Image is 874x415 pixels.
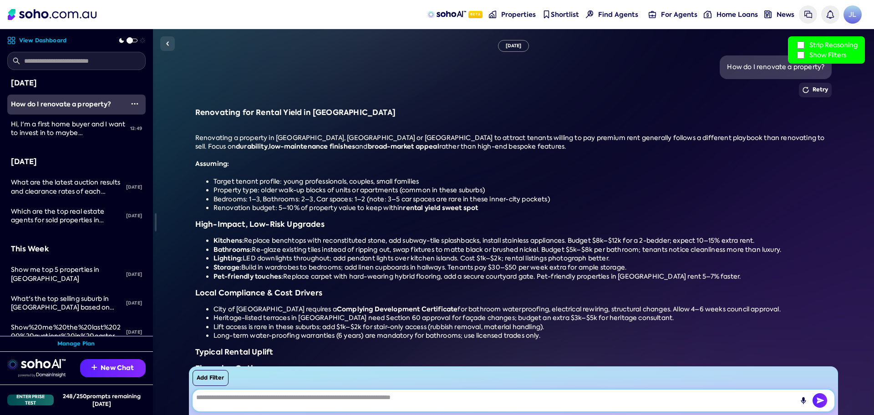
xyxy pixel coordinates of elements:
img: properties-nav icon [489,10,497,18]
img: news-nav icon [764,10,772,18]
a: Which are the top real estate agents for sold properties in [GEOGRAPHIC_DATA], [GEOGRAPHIC_DATA]? [7,202,122,230]
h4: Assuming: [195,160,832,169]
img: for-agents-nav icon [649,10,656,18]
li: City of [GEOGRAPHIC_DATA] requires a for bathroom waterproofing, electrical rewiring, structural ... [213,305,832,314]
div: Show%20me%20the%20last%20200%20auctions%20in%20eastern%20suburbs%20with%20sold%20price,%20see%20more [11,323,122,341]
span: , [268,142,269,150]
strong: Storage: [213,263,241,272]
li: Heritage-listed terraces in [GEOGRAPHIC_DATA] need Section 60 approval for façade changes; budget... [213,314,832,323]
img: Retry icon [803,87,809,93]
label: Show Filters [795,50,858,60]
img: Find agents icon [586,10,594,18]
strong: Complying Development Certificate [337,305,458,314]
a: Messages [799,5,817,24]
li: Lift access is rare in these suburbs; add $1k–$2k for stair-only access (rubbish removal, materia... [213,323,832,332]
a: Manage Plan [57,340,95,348]
strong: Pet-friendly touches: [213,272,284,281]
span: News [777,10,794,19]
span: JL [844,5,862,24]
div: Which are the top real estate agents for sold properties in eastern suburbs, Sydney? [11,207,122,225]
span: Beta [468,11,483,18]
strong: Lighting: [213,254,243,263]
div: 248 / 250 prompts remaining [DATE] [57,392,146,408]
a: What's the top selling suburb in [GEOGRAPHIC_DATA] based on total sold properties in the past 12 ... [7,289,122,318]
span: Which are the top real estate agents for sold properties in [GEOGRAPHIC_DATA], [GEOGRAPHIC_DATA]? [11,207,104,242]
img: More icon [131,100,138,107]
span: Show%20me%20the%20last%20200%20auctions%20in%20eastern%20suburbs%20with%20sold%20price,%20see%20more [11,323,121,358]
div: Show me top 5 properties in Sydney [11,265,122,283]
a: Hi, I'm a first home buyer and I want to invest in to maybe [GEOGRAPHIC_DATA] or [GEOGRAPHIC_DATA... [7,115,127,143]
span: Find Agents [598,10,638,19]
li: Property type: older walk-up blocks of units or apartments (common in these suburbs) [213,186,832,195]
li: Replace carpet with hard-wearing hybrid flooring, add a secure courtyard gate. Pet-friendly prope... [213,272,832,281]
img: bell icon [826,10,834,18]
div: [DATE] [11,77,142,89]
img: Data provided by Domain Insight [18,373,66,377]
strong: Bathrooms: [213,245,252,254]
div: [DATE] [122,177,146,197]
div: Enterprise Test [7,395,54,405]
img: Recommendation icon [91,365,97,370]
strong: broad-market appeal [368,142,439,151]
a: Avatar of Jonathan Lui [844,5,862,24]
img: Send icon [813,393,827,408]
div: [DATE] [498,40,529,52]
div: [DATE] [11,156,142,168]
span: Home Loans [716,10,758,19]
div: [DATE] [122,206,146,226]
strong: rental yield sweet spot [403,203,478,212]
li: Target tenant profile: young professionals, couples, small families [213,177,832,186]
div: [DATE] [122,322,146,342]
span: and [355,142,368,150]
a: What are the latest auction results and clearance rates of each month? and show me on a graph [7,173,122,201]
li: Renovation budget: 5–10% of property value to keep within [213,204,832,213]
div: This Week [11,243,142,255]
span: What's the top selling suburb in [GEOGRAPHIC_DATA] based on total sold properties in the past 12 ... [11,295,117,338]
h3: Typical Rental Uplift [195,348,832,357]
h3: Financing Options Potential Follow Up Question: [195,364,832,391]
li: Long-term water-proofing warranties (6 years) are mandatory for bathrooms; use licensed trades only. [213,331,832,340]
input: Show Filters [797,51,804,59]
img: sohoai logo [7,359,66,370]
img: Soho Logo [8,9,97,20]
span: For Agents [661,10,697,19]
strong: Kitchens: [213,236,244,245]
li: Replace benchtops with reconstituted stone, add subway-tile splashbacks, install stainless applia... [213,236,832,245]
img: sohoAI logo [427,11,466,18]
img: messages icon [804,10,812,18]
div: Hi, I'm a first home buyer and I want to invest in to maybe Victoria or New South Wales, but I ne... [11,120,127,138]
div: What's the top selling suburb in New South Wales based on total sold properties in the past 12 mo... [11,295,122,312]
span: rather than high-end bespoke features. [439,142,566,150]
li: Bedrooms: 1–3, Bathrooms: 2–3, Car spaces: 1–2 (note: 3–5 car spaces are rare in these inner-city... [213,195,832,204]
a: Show me top 5 properties in [GEOGRAPHIC_DATA] [7,260,122,289]
div: What are the latest auction results and clearance rates of each month? and show me on a graph [11,178,122,196]
span: Renovating a property in [GEOGRAPHIC_DATA], [GEOGRAPHIC_DATA] or [GEOGRAPHIC_DATA] to attract ten... [195,134,825,151]
a: Show%20me%20the%20last%20200%20auctions%20in%20eastern%20suburbs%20with%20sold%20price,%20see%20more [7,318,122,346]
label: Strip Reasoning [795,40,858,50]
span: Properties [501,10,536,19]
button: Add Filter [193,370,228,386]
div: How do I renovate a property? [727,63,824,72]
div: [DATE] [122,293,146,313]
div: 12:49 [127,119,146,139]
span: Shortlist [551,10,579,19]
a: How do I renovate a property? [7,95,124,115]
h3: Local Compliance & Cost Drivers [195,289,832,298]
div: How do I renovate a property? [11,100,124,109]
img: shortlist-nav icon [543,10,550,18]
img: Sidebar toggle icon [162,38,173,49]
input: Strip Reasoning [797,41,804,49]
li: Re-glaze existing tiles instead of ripping out, swap fixtures to matte black or brushed nickel. B... [213,245,832,255]
strong: durability [236,142,268,151]
span: How do I renovate a property? [11,100,111,109]
h3: Renovating for Rental Yield in [GEOGRAPHIC_DATA] [195,108,832,117]
button: Retry [799,83,832,97]
a: Notifications [821,5,839,24]
li: Build in wardrobes to bedrooms; add linen cupboards in hallways. Tenants pay $30–$50 per week ext... [213,263,832,272]
button: New Chat [80,359,146,377]
h3: High-Impact, Low-Risk Upgrades [195,220,832,229]
button: Send [813,393,827,408]
span: Hi, I'm a first home buyer and I want to invest in to maybe [GEOGRAPHIC_DATA] or [GEOGRAPHIC_DATA... [11,120,125,182]
span: What are the latest auction results and clearance rates of each month? and show me on a graph [11,178,120,204]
